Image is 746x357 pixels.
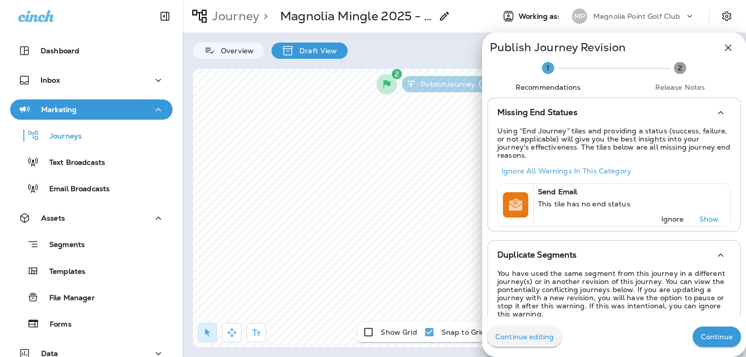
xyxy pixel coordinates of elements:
[497,163,635,179] button: Ignore all warnings in this category
[497,251,577,259] p: Duplicate Segments
[487,327,562,347] button: Continue editing
[486,82,610,92] span: Recommendations
[678,63,682,73] text: 2
[693,327,741,347] button: Continue
[693,212,725,226] button: Show
[699,215,719,223] p: Show
[538,200,721,208] p: This tile has no end status
[497,269,731,318] p: You have used the same segment from this journey in a different journey(s) or in another revision...
[661,215,684,223] p: Ignore
[701,333,733,341] p: Continue
[490,44,626,52] p: Publish Journey Revision
[547,63,550,73] text: 1
[497,127,731,159] p: Using “End Journey” tiles and providing a status (success, failure, or not applicable) will give ...
[495,333,554,341] p: Continue editing
[618,82,742,92] span: Release Notes
[497,109,578,117] p: Missing End Statues
[538,188,721,196] p: Send Email
[656,212,689,226] button: Ignore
